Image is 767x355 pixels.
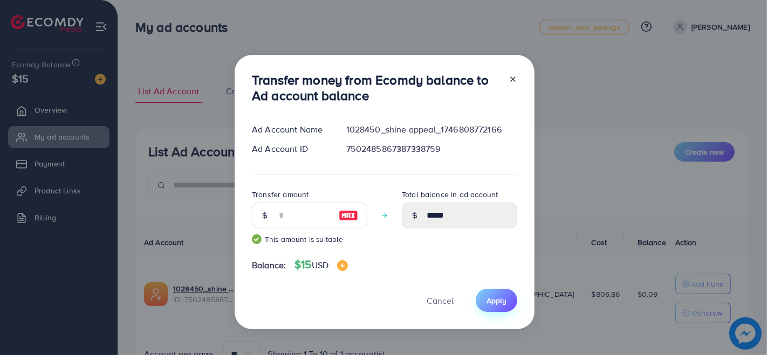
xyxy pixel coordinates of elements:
div: 7502485867387338759 [338,143,526,155]
span: USD [312,259,328,271]
span: Balance: [252,259,286,272]
button: Cancel [413,289,467,312]
small: This amount is suitable [252,234,367,245]
button: Apply [476,289,517,312]
label: Total balance in ad account [402,189,498,200]
img: image [337,260,348,271]
img: image [339,209,358,222]
span: Apply [487,295,506,306]
div: Ad Account ID [243,143,338,155]
div: Ad Account Name [243,123,338,136]
h3: Transfer money from Ecomdy balance to Ad account balance [252,72,500,103]
h4: $15 [295,258,348,272]
img: guide [252,234,262,244]
label: Transfer amount [252,189,309,200]
span: Cancel [427,295,454,307]
div: 1028450_shine appeal_1746808772166 [338,123,526,136]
